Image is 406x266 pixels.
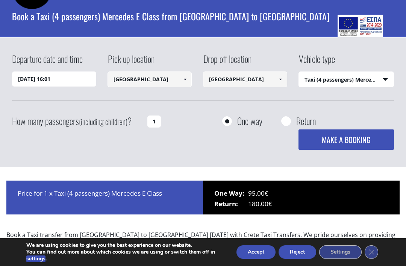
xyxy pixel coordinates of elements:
label: Return [296,116,316,126]
label: Vehicle type [298,52,335,71]
button: Reject [279,245,316,259]
small: (including children) [79,116,127,127]
button: MAKE A BOOKING [298,129,394,150]
div: Price for 1 x Taxi (4 passengers) Mercedes E Class [6,181,203,214]
button: Close GDPR Cookie Banner [365,245,378,259]
label: Pick up location [108,52,155,71]
label: One way [237,116,262,126]
a: Show All Items [274,71,286,87]
label: Drop off location [203,52,251,71]
a: Show All Items [179,71,191,87]
input: Select drop-off location [203,71,287,87]
span: Taxi (4 passengers) Mercedes E Class [299,72,394,88]
span: Return: [214,199,248,209]
div: 95.00€ 180.00€ [203,181,400,214]
button: Settings [319,245,362,259]
button: Accept [236,245,276,259]
p: We are using cookies to give you the best experience on our website. [26,242,223,249]
span: One Way: [214,188,248,199]
button: settings [26,255,45,262]
input: Select pickup location [108,71,192,87]
p: You can find out more about which cookies we are using or switch them off in . [26,249,223,262]
label: How many passengers ? [12,112,143,131]
label: Departure date and time [12,52,83,71]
